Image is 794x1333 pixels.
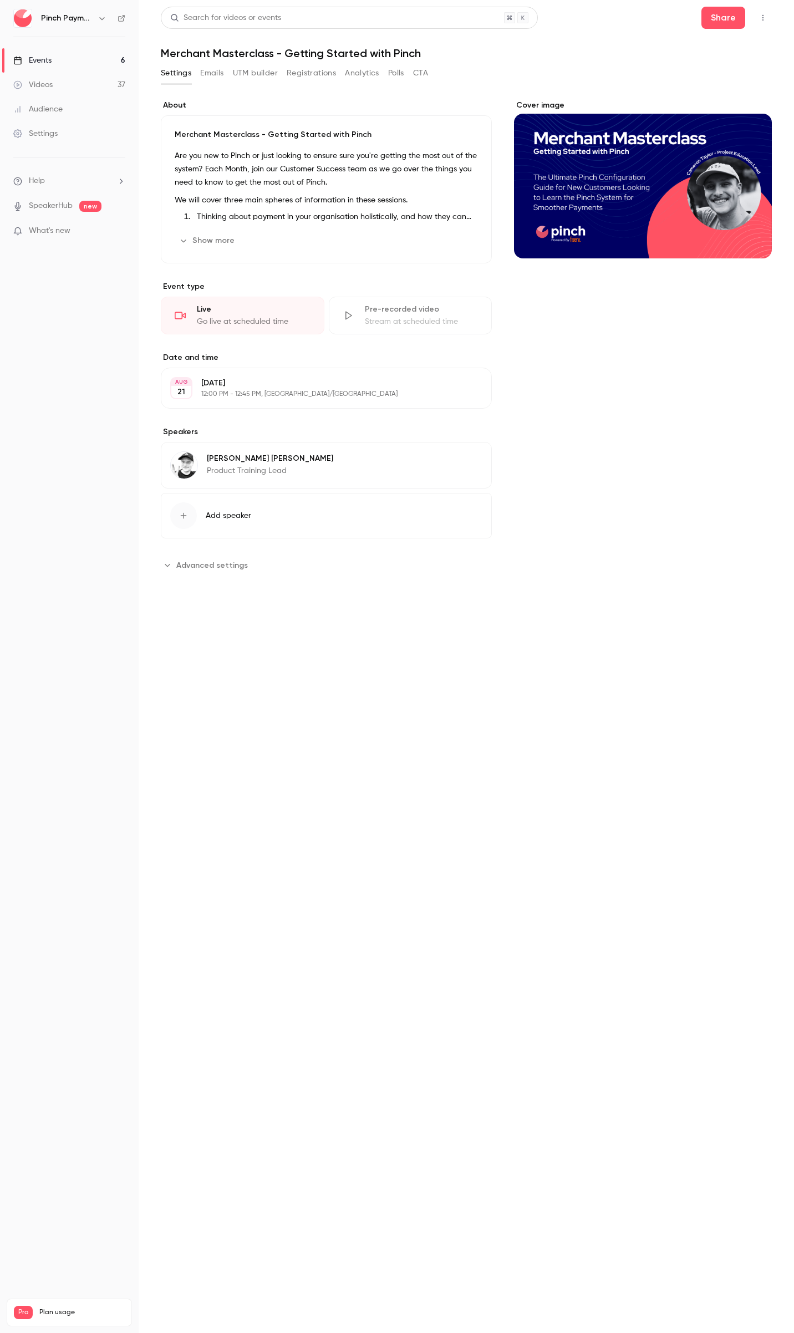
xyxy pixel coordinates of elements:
[176,559,248,571] span: Advanced settings
[388,64,404,82] button: Polls
[39,1308,125,1317] span: Plan usage
[29,175,45,187] span: Help
[345,64,379,82] button: Analytics
[13,128,58,139] div: Settings
[197,304,311,315] div: Live
[170,12,281,24] div: Search for videos or events
[365,316,479,327] div: Stream at scheduled time
[14,1306,33,1319] span: Pro
[197,316,311,327] div: Go live at scheduled time
[413,64,428,82] button: CTA
[287,64,336,82] button: Registrations
[206,510,251,521] span: Add speaker
[161,297,324,334] div: LiveGo live at scheduled time
[200,64,223,82] button: Emails
[29,225,70,237] span: What's new
[175,149,478,189] p: Are you new to Pinch or just looking to ensure sure you're getting the most out of the system? Ea...
[201,390,433,399] p: 12:00 PM - 12:45 PM, [GEOGRAPHIC_DATA]/[GEOGRAPHIC_DATA]
[175,129,478,140] p: Merchant Masterclass - Getting Started with Pinch
[514,100,772,111] label: Cover image
[177,386,185,398] p: 21
[41,13,93,24] h6: Pinch Payments
[161,47,772,60] h1: Merchant Masterclass - Getting Started with Pinch
[161,556,255,574] button: Advanced settings
[233,64,278,82] button: UTM builder
[161,426,492,437] label: Speakers
[13,104,63,115] div: Audience
[365,304,479,315] div: Pre-recorded video
[13,175,125,187] li: help-dropdown-opener
[161,352,492,363] label: Date and time
[201,378,433,389] p: [DATE]
[175,232,241,250] button: Show more
[175,194,478,207] p: We will cover three main spheres of information in these sessions.
[161,442,492,489] div: Cameron Taylor[PERSON_NAME] [PERSON_NAME]Product Training Lead
[329,297,492,334] div: Pre-recorded videoStream at scheduled time
[171,452,197,479] img: Cameron Taylor
[161,493,492,538] button: Add speaker
[161,556,492,574] section: Advanced settings
[112,226,125,236] iframe: Noticeable Trigger
[13,55,52,66] div: Events
[207,453,333,464] p: [PERSON_NAME] [PERSON_NAME]
[514,100,772,258] section: Cover image
[161,100,492,111] label: About
[192,211,478,223] li: Thinking about payment in your organisation holistically, and how they can help redefine how you ...
[207,465,333,476] p: Product Training Lead
[79,201,101,212] span: new
[13,79,53,90] div: Videos
[161,281,492,292] p: Event type
[29,200,73,212] a: SpeakerHub
[171,378,191,386] div: AUG
[14,9,32,27] img: Pinch Payments
[161,64,191,82] button: Settings
[701,7,745,29] button: Share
